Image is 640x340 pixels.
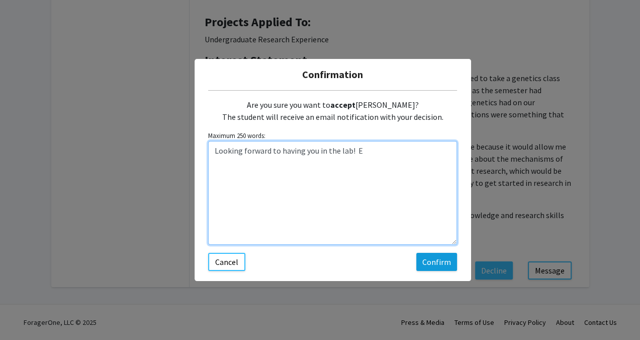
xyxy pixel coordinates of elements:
iframe: Chat [8,295,43,332]
div: Are you sure you want to [PERSON_NAME]? The student will receive an email notification with your ... [208,91,457,131]
h5: Confirmation [203,67,463,82]
small: Maximum 250 words: [208,131,457,141]
button: Cancel [208,253,245,271]
textarea: Customize the message being sent to the student... [208,141,457,245]
b: accept [330,100,355,110]
button: Confirm [416,253,457,271]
